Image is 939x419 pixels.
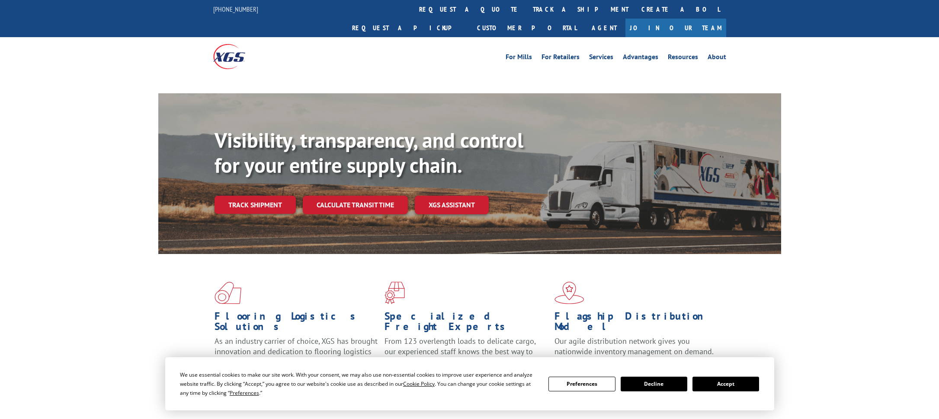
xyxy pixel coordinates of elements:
b: Visibility, transparency, and control for your entire supply chain. [215,127,523,178]
button: Preferences [548,377,615,391]
button: Decline [621,377,687,391]
a: Services [589,54,613,63]
a: For Retailers [542,54,580,63]
a: [PHONE_NUMBER] [213,5,258,13]
a: Calculate transit time [303,196,408,214]
p: From 123 overlength loads to delicate cargo, our experienced staff knows the best way to move you... [385,336,548,375]
a: Agent [583,19,625,37]
h1: Flooring Logistics Solutions [215,311,378,336]
button: Accept [692,377,759,391]
a: Advantages [623,54,658,63]
a: Request a pickup [346,19,471,37]
span: Preferences [230,389,259,397]
a: Join Our Team [625,19,726,37]
a: Resources [668,54,698,63]
div: We use essential cookies to make our site work. With your consent, we may also use non-essential ... [180,370,538,397]
a: XGS ASSISTANT [415,196,489,214]
a: Customer Portal [471,19,583,37]
a: For Mills [506,54,532,63]
a: About [708,54,726,63]
span: Cookie Policy [403,380,435,387]
span: As an industry carrier of choice, XGS has brought innovation and dedication to flooring logistics... [215,336,378,367]
img: xgs-icon-total-supply-chain-intelligence-red [215,282,241,304]
h1: Flagship Distribution Model [554,311,718,336]
h1: Specialized Freight Experts [385,311,548,336]
img: xgs-icon-flagship-distribution-model-red [554,282,584,304]
a: Track shipment [215,196,296,214]
div: Cookie Consent Prompt [165,357,774,410]
img: xgs-icon-focused-on-flooring-red [385,282,405,304]
span: Our agile distribution network gives you nationwide inventory management on demand. [554,336,714,356]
